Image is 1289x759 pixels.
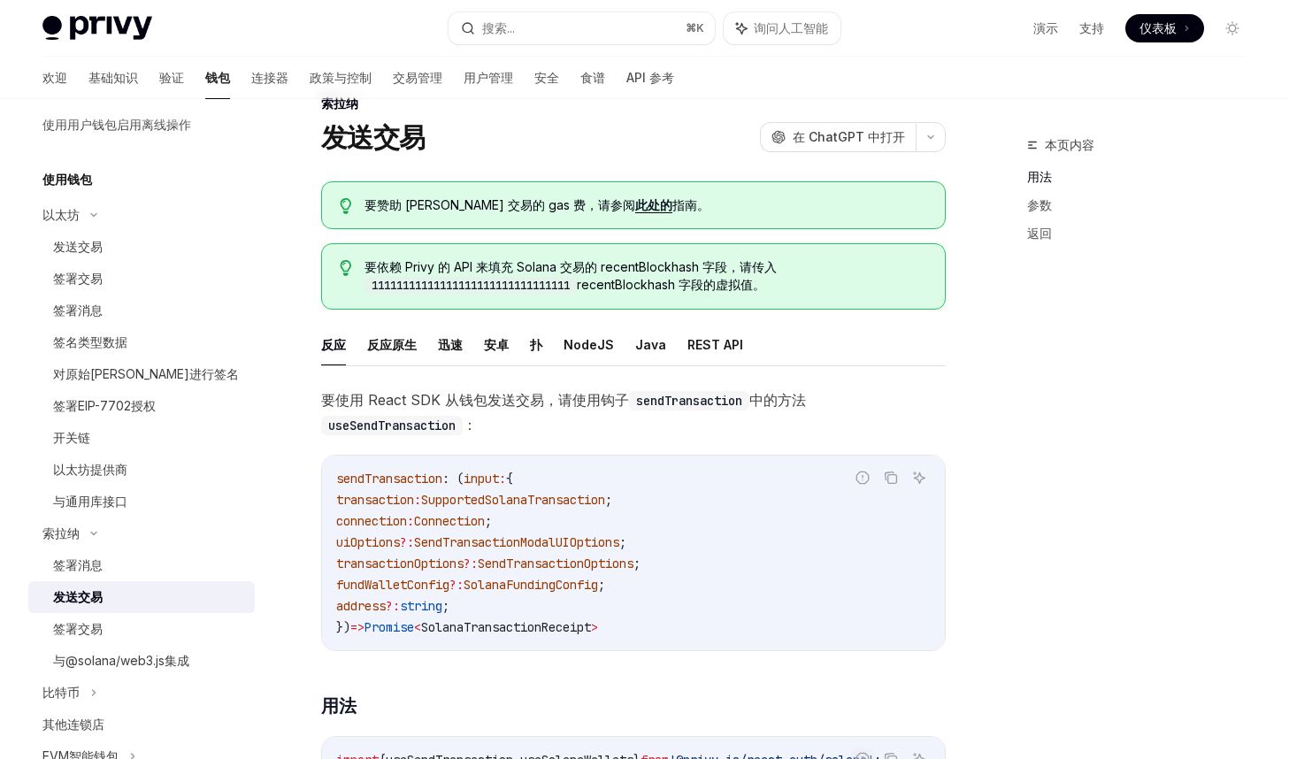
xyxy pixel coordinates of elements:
[321,695,356,717] font: 用法
[251,57,288,99] a: 连接器
[749,391,806,409] font: 中的方法
[438,324,463,365] button: 迅速
[484,337,509,352] font: 安卓
[908,466,931,489] button: 询问人工智能
[629,391,749,410] code: sendTransaction
[53,653,189,668] font: 与@solana/web3.js集成
[564,337,614,352] font: NodeJS
[28,581,255,613] a: 发送交易
[53,462,127,477] font: 以太坊提供商
[464,70,513,85] font: 用户管理
[407,513,414,529] span: :
[28,613,255,645] a: 签署交易
[1045,137,1094,152] font: 本页内容
[42,717,104,732] font: 其他连锁店
[53,621,103,636] font: 签署交易
[687,337,743,352] font: REST API
[485,513,492,529] span: ;
[400,534,414,550] span: ?:
[534,70,559,85] font: 安全
[687,324,743,365] button: REST API
[340,198,352,214] svg: 提示
[1027,163,1261,191] a: 用法
[321,391,629,409] font: 要使用 React SDK 从钱包发送交易，请使用钩子
[686,21,696,34] font: ⌘
[506,471,513,487] span: {
[251,70,288,85] font: 连接器
[1218,14,1247,42] button: 切换暗模式
[414,534,619,550] span: SendTransactionModalUIOptions
[499,471,506,487] span: :
[449,12,715,44] button: 搜索...⌘K
[53,239,103,254] font: 发送交易
[464,471,499,487] span: input
[336,492,414,508] span: transaction
[350,619,364,635] span: =>
[88,70,138,85] font: 基础知识
[340,260,352,276] svg: 提示
[598,577,605,593] span: ;
[564,324,614,365] button: NodeJS
[1027,197,1052,212] font: 参数
[336,598,386,614] span: address
[28,422,255,454] a: 开关链
[414,492,421,508] span: :
[591,619,598,635] span: >
[482,20,515,35] font: 搜索...
[28,295,255,326] a: 签署消息
[321,96,358,111] font: 索拉纳
[449,577,464,593] span: ?:
[1033,19,1058,37] a: 演示
[635,337,666,352] font: Java
[464,577,598,593] span: SolanaFundingConfig
[580,57,605,99] a: 食谱
[42,57,67,99] a: 欢迎
[159,70,184,85] font: 验证
[53,430,90,445] font: 开关链
[336,513,407,529] span: connection
[310,57,372,99] a: 政策与控制
[53,334,127,349] font: 签名类型数据
[336,577,449,593] span: fundWalletConfig
[464,556,478,571] span: ?:
[205,70,230,85] font: 钱包
[760,122,916,152] button: 在 ChatGPT 中打开
[577,277,765,292] font: recentBlockhash 字段的虚拟值。
[414,513,485,529] span: Connection
[336,556,464,571] span: transactionOptions
[28,326,255,358] a: 签名类型数据
[635,197,672,212] font: 此处的
[626,57,674,99] a: API 参考
[851,466,874,489] button: 报告错误代码
[321,121,425,153] font: 发送交易
[28,231,255,263] a: 发送交易
[367,324,417,365] button: 反应原生
[1139,20,1177,35] font: 仪表板
[421,492,605,508] span: SupportedSolanaTransaction
[336,471,442,487] span: sendTransaction
[393,57,442,99] a: 交易管理
[793,129,905,144] font: 在 ChatGPT 中打开
[1027,169,1052,184] font: 用法
[696,21,704,34] font: K
[42,525,80,540] font: 索拉纳
[386,598,400,614] span: ?:
[321,337,346,352] font: 反应
[1125,14,1204,42] a: 仪表板
[28,390,255,422] a: 签署EIP-7702授权
[754,20,828,35] font: 询问人工智能
[42,16,152,41] img: 灯光标志
[28,645,255,677] a: 与@solana/web3.js集成
[400,598,442,614] span: string
[530,324,542,365] button: 扑
[28,486,255,517] a: 与通用库接口
[336,619,350,635] span: })
[580,70,605,85] font: 食谱
[42,685,80,700] font: 比特币
[310,70,372,85] font: 政策与控制
[464,57,513,99] a: 用户管理
[53,398,156,413] font: 签署EIP-7702授权
[1027,226,1052,241] font: 返回
[336,534,400,550] span: uiOptions
[1079,20,1104,35] font: 支持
